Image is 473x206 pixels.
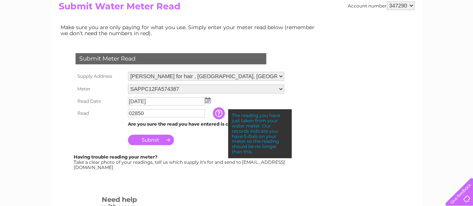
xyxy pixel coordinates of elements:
input: Information [213,107,226,119]
div: Account number [348,1,415,10]
th: Meter [74,83,126,95]
th: Read [74,107,126,119]
th: Read Date [74,95,126,107]
a: Log out [448,32,466,37]
td: Make sure you are only paying for what you use. Simply enter your meter read below (remember we d... [59,22,320,38]
a: Energy [360,32,377,37]
div: The reading you have just taken from your water meter. Our records indicate you have 5 dials on y... [228,109,292,158]
h2: Submit Water Meter Read [59,1,415,15]
a: Contact [423,32,442,37]
td: Are you sure the read you have entered is correct? [126,119,286,129]
a: Water [341,32,356,37]
img: logo.png [16,19,55,42]
img: ... [205,97,211,103]
a: Telecoms [381,32,403,37]
b: Having trouble reading your meter? [74,154,157,160]
input: Submit [128,135,174,145]
th: Supply Address [74,70,126,83]
div: Take a clear photo of your readings, tell us which supply it's for and send to [EMAIL_ADDRESS][DO... [74,154,286,170]
div: Submit Meter Read [76,53,266,64]
a: Blog [408,32,419,37]
div: Clear Business is a trading name of Verastar Limited (registered in [GEOGRAPHIC_DATA] No. 3667643... [60,4,414,36]
a: 0333 014 3131 [332,4,384,13]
